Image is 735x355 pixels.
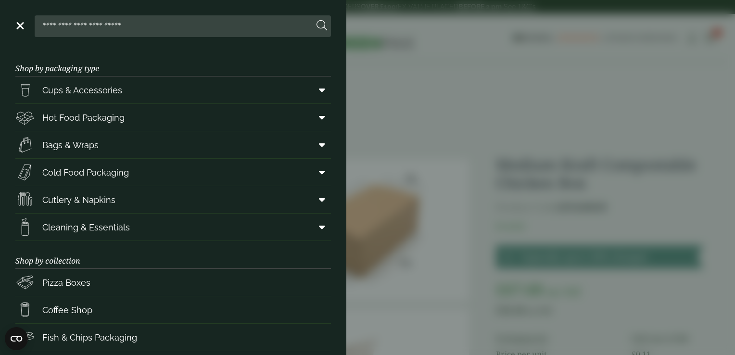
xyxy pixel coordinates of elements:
[15,186,331,213] a: Cutlery & Napkins
[42,84,122,97] span: Cups & Accessories
[15,131,331,158] a: Bags & Wraps
[15,214,331,241] a: Cleaning & Essentials
[42,193,115,206] span: Cutlery & Napkins
[42,276,90,289] span: Pizza Boxes
[15,324,331,351] a: Fish & Chips Packaging
[15,163,35,182] img: Sandwich_box.svg
[42,221,130,234] span: Cleaning & Essentials
[15,76,331,103] a: Cups & Accessories
[42,111,125,124] span: Hot Food Packaging
[15,49,331,76] h3: Shop by packaging type
[15,159,331,186] a: Cold Food Packaging
[15,300,35,319] img: HotDrink_paperCup.svg
[15,217,35,237] img: open-wipe.svg
[42,304,92,317] span: Coffee Shop
[15,241,331,269] h3: Shop by collection
[15,108,35,127] img: Deli_box.svg
[15,296,331,323] a: Coffee Shop
[42,139,99,152] span: Bags & Wraps
[42,331,137,344] span: Fish & Chips Packaging
[15,273,35,292] img: Pizza_boxes.svg
[15,269,331,296] a: Pizza Boxes
[5,327,28,350] button: Open CMP widget
[15,190,35,209] img: Cutlery.svg
[15,135,35,154] img: Paper_carriers.svg
[15,104,331,131] a: Hot Food Packaging
[15,80,35,100] img: PintNhalf_cup.svg
[42,166,129,179] span: Cold Food Packaging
